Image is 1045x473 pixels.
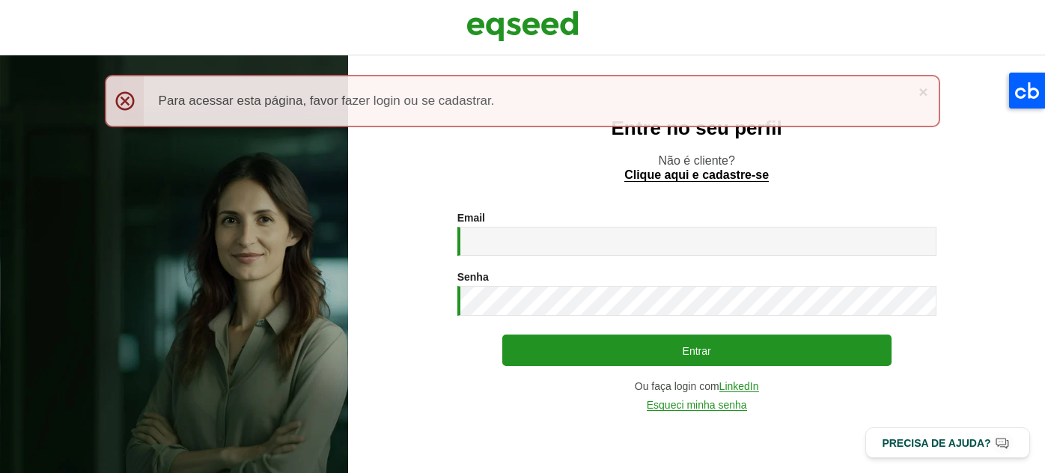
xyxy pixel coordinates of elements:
p: Não é cliente? [378,153,1015,182]
button: Entrar [502,335,892,366]
div: Ou faça login com [457,381,936,392]
label: Email [457,213,485,223]
img: EqSeed Logo [466,7,579,45]
a: LinkedIn [719,381,759,392]
a: Clique aqui e cadastre-se [624,169,769,182]
div: Para acessar esta página, favor fazer login ou se cadastrar. [105,75,941,127]
a: × [918,84,927,100]
label: Senha [457,272,489,282]
a: Esqueci minha senha [647,400,747,411]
